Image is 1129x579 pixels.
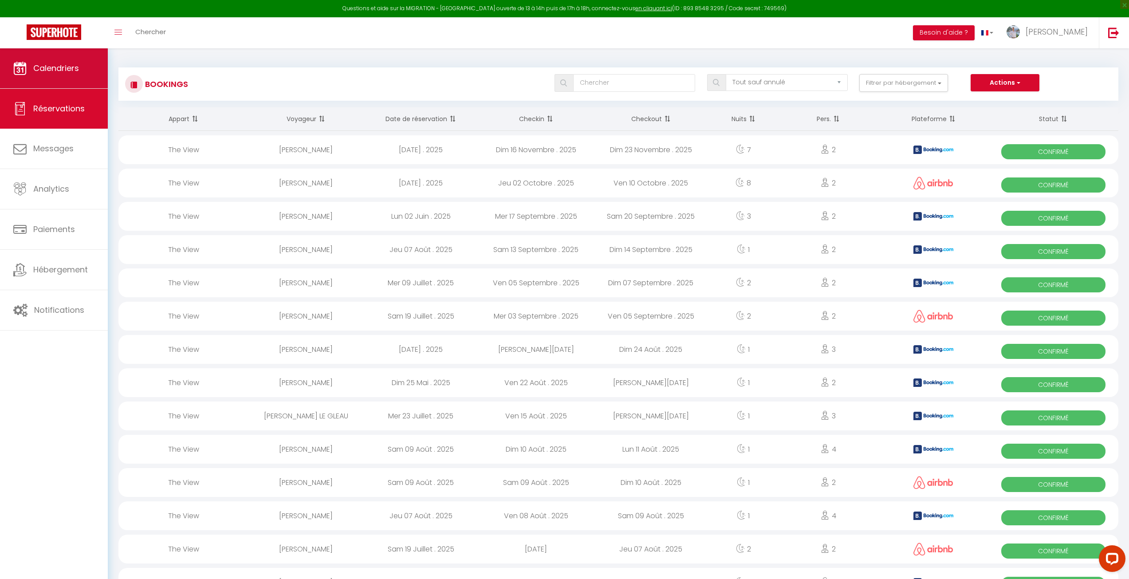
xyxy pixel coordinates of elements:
[33,264,88,275] span: Hébergement
[34,304,84,315] span: Notifications
[33,143,74,154] span: Messages
[573,74,696,92] input: Chercher
[913,25,975,40] button: Besoin d'aide ?
[143,74,188,94] h3: Bookings
[859,74,948,92] button: Filtrer par hébergement
[27,24,81,40] img: Super Booking
[779,107,878,131] th: Sort by people
[33,63,79,74] span: Calendriers
[971,74,1039,92] button: Actions
[1026,26,1088,37] span: [PERSON_NAME]
[708,107,779,131] th: Sort by nights
[594,107,708,131] th: Sort by checkout
[118,107,248,131] th: Sort by rentals
[988,107,1118,131] th: Sort by status
[1108,27,1119,38] img: logout
[1007,25,1020,39] img: ...
[363,107,478,131] th: Sort by booking date
[33,183,69,194] span: Analytics
[478,107,593,131] th: Sort by checkin
[135,27,166,36] span: Chercher
[33,103,85,114] span: Réservations
[1000,17,1099,48] a: ... [PERSON_NAME]
[1092,542,1129,579] iframe: LiveChat chat widget
[635,4,672,12] a: en cliquant ici
[129,17,173,48] a: Chercher
[878,107,988,131] th: Sort by channel
[33,224,75,235] span: Paiements
[248,107,363,131] th: Sort by guest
